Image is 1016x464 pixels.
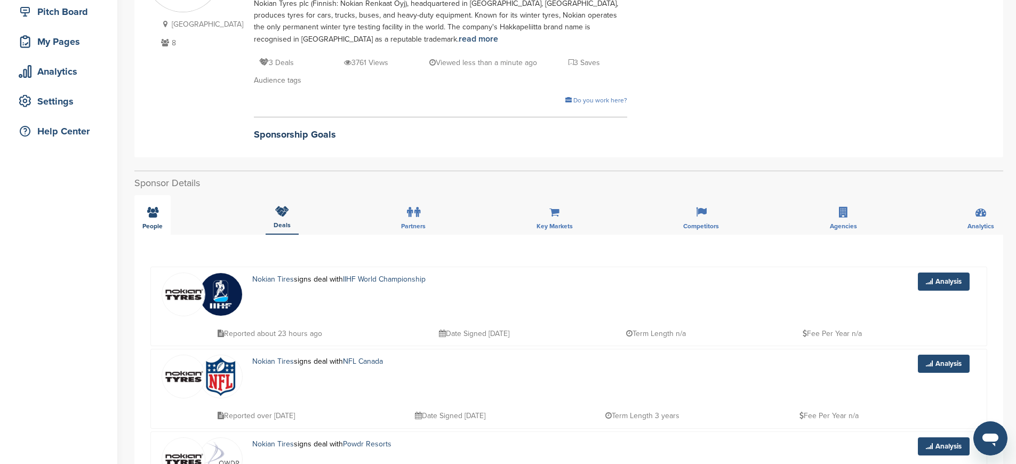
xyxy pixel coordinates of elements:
[252,355,425,368] p: signs deal with
[343,357,383,366] a: NFL Canada
[11,59,107,84] a: Analytics
[259,56,294,69] p: 3 Deals
[683,223,719,229] span: Competitors
[799,409,859,422] p: Fee Per Year n/a
[973,421,1007,455] iframe: Button to launch messaging window
[573,97,627,104] span: Do you work here?
[252,273,479,286] p: signs deal with
[16,2,107,21] div: Pitch Board
[803,327,862,340] p: Fee Per Year n/a
[918,273,970,291] a: Analysis
[252,357,294,366] a: Nokian Tires
[401,223,426,229] span: Partners
[252,437,436,451] p: signs deal with
[343,275,426,284] a: IIHF World Championship
[218,327,322,340] p: Reported about 23 hours ago
[252,439,294,449] a: Nokian Tires
[252,275,294,284] a: Nokian Tires
[218,409,295,422] p: Reported over [DATE]
[459,34,498,44] a: read more
[274,222,291,228] span: Deals
[429,56,537,69] p: Viewed less than a minute ago
[254,75,627,86] div: Audience tags
[439,327,509,340] p: Date Signed [DATE]
[158,36,243,50] p: 8
[158,18,243,31] p: [GEOGRAPHIC_DATA]
[16,92,107,111] div: Settings
[11,89,107,114] a: Settings
[537,223,573,229] span: Key Markets
[344,56,388,69] p: 3761 Views
[199,273,242,316] img: Zskrbj6 400x400
[16,32,107,51] div: My Pages
[967,223,994,229] span: Analytics
[343,439,391,449] a: Powdr Resorts
[11,119,107,143] a: Help Center
[605,409,679,422] p: Term Length 3 years
[830,223,857,229] span: Agencies
[11,29,107,54] a: My Pages
[918,437,970,455] a: Analysis
[162,273,205,316] img: Leqgnoiz 400x400
[134,176,1003,190] h2: Sponsor Details
[162,355,205,398] img: Leqgnoiz 400x400
[254,127,627,142] h2: Sponsorship Goals
[16,62,107,81] div: Analytics
[16,122,107,141] div: Help Center
[569,56,600,69] p: 3 Saves
[415,409,485,422] p: Date Signed [DATE]
[565,97,627,104] a: Do you work here?
[918,355,970,373] a: Analysis
[199,355,242,398] img: Gr xq5et 400x400
[626,327,686,340] p: Term Length n/a
[142,223,163,229] span: People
